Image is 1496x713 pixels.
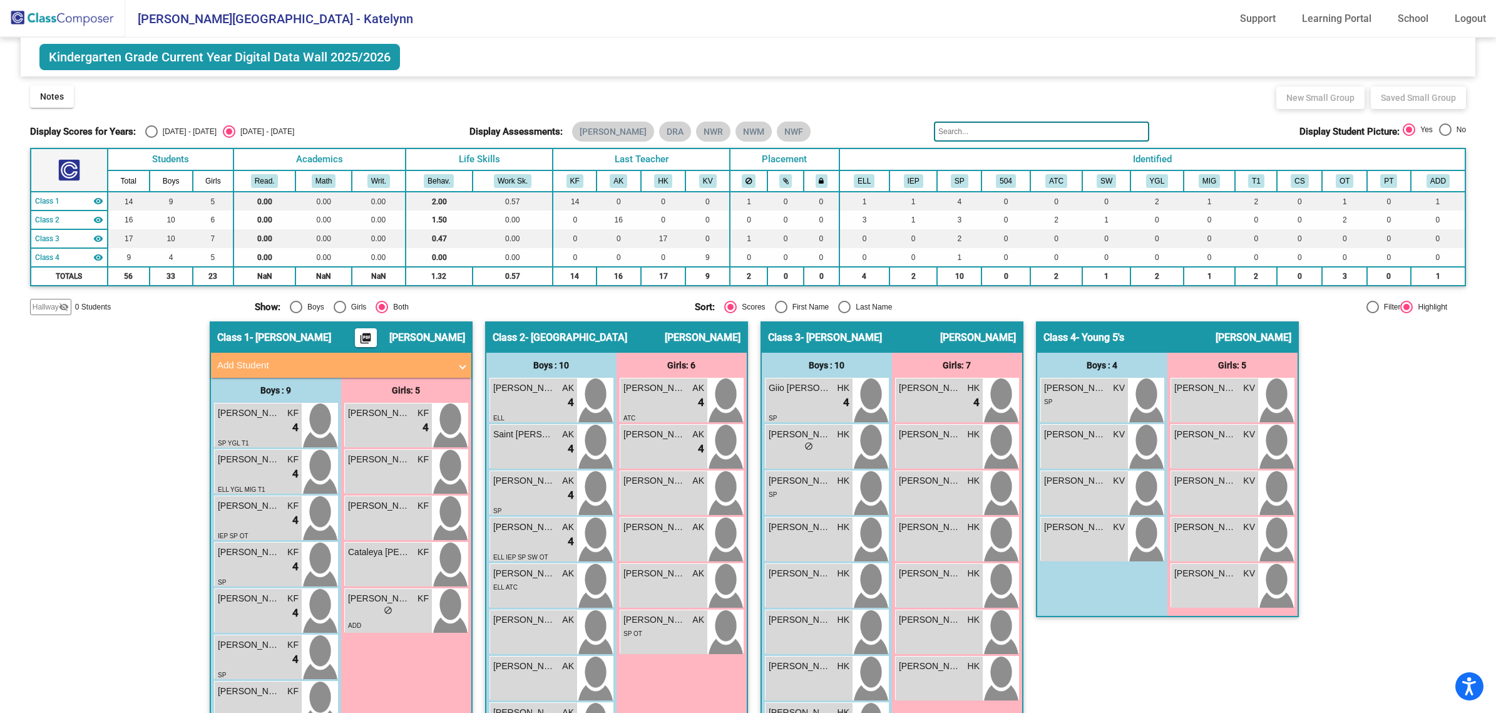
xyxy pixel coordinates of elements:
span: - [PERSON_NAME] [801,331,882,344]
td: 0 [1367,229,1410,248]
span: [PERSON_NAME] [PERSON_NAME] [218,407,280,420]
span: AK [692,428,704,441]
td: 0 [1184,211,1236,229]
button: Notes [30,85,74,108]
span: [PERSON_NAME] [389,331,465,344]
th: English Language Learner [839,170,889,192]
td: 0 [1030,229,1082,248]
span: AK [562,428,574,441]
td: 0 [981,211,1030,229]
td: 0.57 [473,267,553,286]
td: 1 [839,192,889,211]
td: Kelsey Villanueva - Young 5's [31,248,108,267]
span: Class 4 [35,252,59,263]
span: 4 [973,395,980,411]
td: 1 [730,229,767,248]
td: 0 [641,192,686,211]
td: 0 [1277,248,1322,267]
th: Keep with teacher [804,170,839,192]
th: Academics [233,148,406,170]
td: 2 [1235,192,1277,211]
td: 7 [193,229,233,248]
td: 0 [767,229,804,248]
td: 3 [937,211,981,229]
td: 0.00 [295,192,352,211]
span: [PERSON_NAME] [940,331,1016,344]
mat-radio-group: Select an option [695,301,1125,313]
span: KV [1113,382,1125,395]
th: Boys [150,170,193,192]
span: 4 [843,395,849,411]
span: [PERSON_NAME] [493,382,556,395]
button: KF [566,174,583,188]
span: ELL [493,415,505,422]
td: 0.00 [406,248,473,267]
td: 0 [1184,229,1236,248]
td: 4 [839,267,889,286]
td: 0 [1277,192,1322,211]
span: Kindergarten Grade Current Year Digital Data Wall 2025/2026 [39,44,400,70]
td: NaN [295,267,352,286]
button: YGL [1146,174,1169,188]
button: HK [654,174,672,188]
span: 4 [698,395,704,411]
mat-icon: visibility [93,215,103,225]
mat-chip: NWM [735,122,772,142]
div: [DATE] - [DATE] [235,126,294,137]
td: 0 [1130,248,1184,267]
button: SW [1097,174,1116,188]
td: 0 [1411,229,1466,248]
td: 0 [641,211,686,229]
mat-panel-title: Add Student [217,358,450,373]
td: 2 [889,267,938,286]
td: 6 [193,211,233,229]
button: OT [1336,174,1353,188]
td: 0 [685,192,730,211]
th: Social Worker [1082,170,1130,192]
span: [PERSON_NAME] [348,407,411,420]
span: AK [692,382,704,395]
td: 10 [150,211,193,229]
td: 0.00 [352,248,406,267]
mat-icon: visibility_off [59,302,69,312]
td: 2 [937,229,981,248]
td: 0 [597,248,641,267]
span: Giio [PERSON_NAME] [769,382,831,395]
div: Girls: 7 [892,353,1022,378]
button: ELL [854,174,874,188]
button: Behav. [424,174,454,188]
td: 0 [767,192,804,211]
td: 1 [889,211,938,229]
td: 0 [804,229,839,248]
button: ADD [1427,174,1450,188]
th: Attention Concerns [1411,170,1466,192]
span: - [PERSON_NAME] [250,331,331,344]
td: 0.00 [473,211,553,229]
button: Writ. [367,174,390,188]
mat-chip: [PERSON_NAME] [572,122,654,142]
td: 2 [1130,267,1184,286]
td: 0 [804,211,839,229]
button: T1 [1248,174,1264,188]
td: 0 [1367,192,1410,211]
button: AK [610,174,627,188]
td: 0 [804,248,839,267]
td: 0 [597,192,641,211]
div: No [1452,124,1466,135]
span: 4 [292,420,299,436]
td: 0 [981,229,1030,248]
div: Scores [737,301,765,313]
span: Display Scores for Years: [30,126,136,137]
td: 0 [889,229,938,248]
button: MIG [1199,174,1220,188]
a: Learning Portal [1292,9,1381,29]
span: ATC [623,415,635,422]
th: Occupational Therapy [1322,170,1367,192]
th: Kelsey Villanueva [685,170,730,192]
td: Katelynn Flanery - Flanery [31,192,108,211]
td: 0 [1277,229,1322,248]
td: 0 [981,267,1030,286]
span: Display Assessments: [469,126,563,137]
div: Last Name [851,301,892,313]
span: [PERSON_NAME] [899,428,961,441]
